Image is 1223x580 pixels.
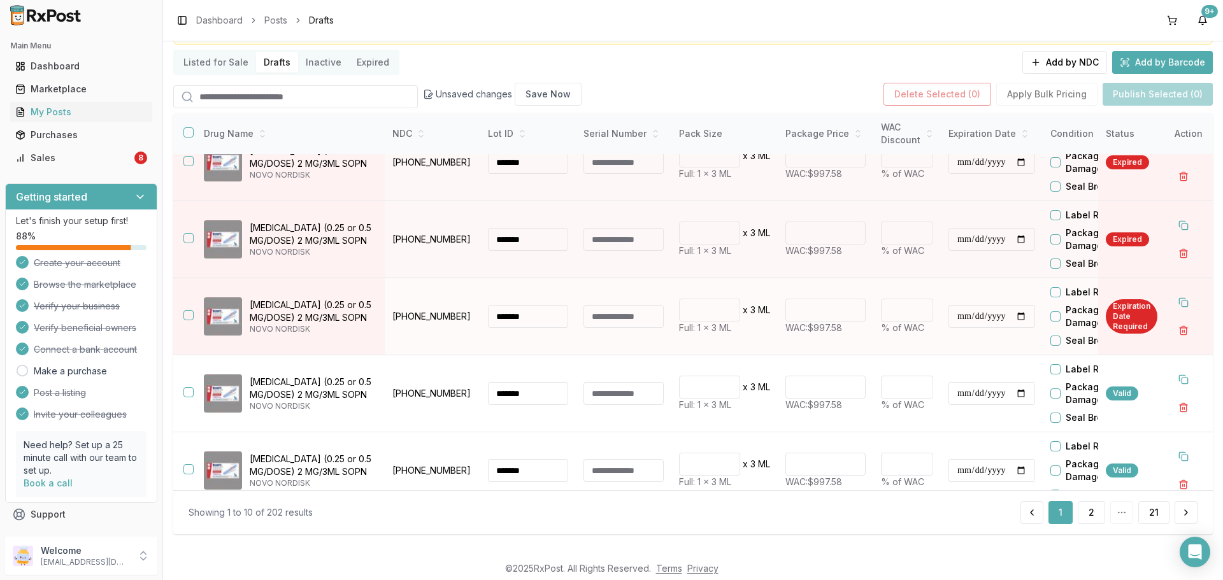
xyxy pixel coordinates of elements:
span: Full: 1 x 3 ML [679,476,731,487]
button: 21 [1138,501,1169,524]
span: Create your account [34,257,120,269]
p: NOVO NORDISK [250,324,375,334]
span: Drafts [309,14,334,27]
span: % of WAC [881,168,924,179]
div: My Posts [15,106,147,118]
p: [PHONE_NUMBER] [392,156,473,169]
nav: breadcrumb [196,14,334,27]
p: 3 [750,458,755,470]
label: Seal Broken [1066,334,1119,347]
span: WAC: $997.58 [785,245,842,256]
button: Save Now [515,83,582,106]
label: Package Damaged [1066,381,1138,406]
span: Verify beneficial owners [34,322,136,334]
p: [PHONE_NUMBER] [392,464,473,477]
img: Ozempic (0.25 or 0.5 MG/DOSE) 2 MG/3ML SOPN [204,220,242,258]
button: Purchases [5,125,157,145]
img: RxPost Logo [5,5,87,25]
a: Purchases [10,124,152,146]
th: Action [1164,113,1213,155]
a: Terms [656,563,682,574]
span: Full: 1 x 3 ML [679,245,731,256]
span: Connect a bank account [34,343,137,356]
p: [MEDICAL_DATA] (0.25 or 0.5 MG/DOSE) 2 MG/3ML SOPN [250,299,375,324]
a: Sales8 [10,146,152,169]
p: 3 [750,227,755,239]
span: 88 % [16,230,36,243]
span: Full: 1 x 3 ML [679,399,731,410]
label: Label Residue [1066,440,1129,453]
button: Feedback [5,526,157,549]
div: Serial Number [583,127,664,140]
div: 8 [134,152,147,164]
button: Duplicate [1172,214,1195,237]
img: Ozempic (0.25 or 0.5 MG/DOSE) 2 MG/3ML SOPN [204,143,242,181]
label: Seal Broken [1066,488,1119,501]
div: Sales [15,152,132,164]
p: x [743,381,748,393]
p: 3 [750,381,755,393]
p: NOVO NORDISK [250,170,375,180]
p: x [743,458,748,470]
button: Delete [1172,319,1195,342]
span: % of WAC [881,399,924,410]
p: x [743,150,748,162]
label: Seal Broken [1066,180,1119,193]
th: Status [1098,113,1165,155]
div: Showing 1 to 10 of 202 results [189,506,313,519]
p: 3 [750,304,755,316]
div: Expired [1106,232,1149,246]
span: Full: 1 x 3 ML [679,168,731,179]
button: Duplicate [1172,368,1195,391]
p: ML [758,381,770,393]
button: My Posts [5,102,157,122]
p: [EMAIL_ADDRESS][DOMAIN_NAME] [41,557,129,567]
p: NOVO NORDISK [250,401,375,411]
label: Seal Broken [1066,411,1119,424]
span: Post a listing [34,386,86,399]
button: 2 [1078,501,1105,524]
p: ML [758,304,770,316]
span: % of WAC [881,476,924,487]
div: Dashboard [15,60,147,73]
p: 3 [750,150,755,162]
p: [MEDICAL_DATA] (0.25 or 0.5 MG/DOSE) 2 MG/3ML SOPN [250,145,375,170]
button: Dashboard [5,56,157,76]
p: NOVO NORDISK [250,478,375,488]
button: 9+ [1192,10,1213,31]
p: [MEDICAL_DATA] (0.25 or 0.5 MG/DOSE) 2 MG/3ML SOPN [250,376,375,401]
p: [MEDICAL_DATA] (0.25 or 0.5 MG/DOSE) 2 MG/3ML SOPN [250,222,375,247]
button: Delete [1172,165,1195,188]
label: Package Damaged [1066,150,1138,175]
button: 1 [1048,501,1073,524]
div: Valid [1106,463,1138,477]
div: Drug Name [204,127,375,140]
button: Delete [1172,242,1195,265]
div: Marketplace [15,83,147,95]
label: Label Residue [1066,286,1129,299]
a: Dashboard [196,14,243,27]
a: Book a call [24,477,73,488]
p: ML [758,150,770,162]
div: Valid [1106,386,1138,400]
span: Full: 1 x 3 ML [679,322,731,333]
span: WAC: $997.58 [785,399,842,410]
div: Purchases [15,129,147,141]
div: Open Intercom Messenger [1180,537,1210,567]
button: Sales8 [5,148,157,168]
button: Marketplace [5,79,157,99]
th: Pack Size [671,113,778,155]
img: Ozempic (0.25 or 0.5 MG/DOSE) 2 MG/3ML SOPN [204,297,242,336]
th: Condition [1043,113,1138,155]
label: Package Damaged [1066,304,1138,329]
button: Duplicate [1172,291,1195,314]
button: Inactive [298,52,349,73]
p: Let's finish your setup first! [16,215,147,227]
div: Expiration Date [948,127,1035,140]
p: Welcome [41,544,129,557]
p: x [743,227,748,239]
div: Package Price [785,127,866,140]
a: Marketplace [10,78,152,101]
img: Ozempic (0.25 or 0.5 MG/DOSE) 2 MG/3ML SOPN [204,451,242,490]
span: WAC: $997.58 [785,322,842,333]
